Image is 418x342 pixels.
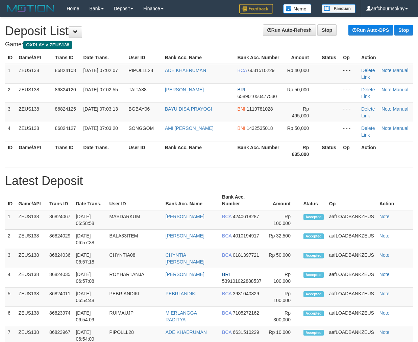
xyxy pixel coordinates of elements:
[129,87,147,92] span: TAITA88
[361,68,375,73] a: Delete
[47,249,73,268] td: 86824036
[107,191,163,210] th: User ID
[319,51,340,64] th: Status
[237,87,245,92] span: BRI
[5,174,413,188] h1: Latest Deposit
[382,106,392,112] a: Note
[47,307,73,326] td: 86823974
[73,268,106,288] td: [DATE] 06:57:08
[5,122,16,141] td: 4
[166,272,204,277] a: [PERSON_NAME]
[73,249,106,268] td: [DATE] 06:57:18
[237,126,245,131] span: BNI
[283,141,319,160] th: Rp 635.000
[126,141,162,160] th: User ID
[303,253,324,258] span: Accepted
[107,288,163,307] td: PEBRIANDIKI
[165,106,212,112] a: BAYU DISA PRAYOGI
[239,4,273,14] img: Feedback.jpg
[55,68,76,73] span: 86824108
[322,4,355,13] img: panduan.png
[382,87,392,92] a: Note
[382,126,392,131] a: Note
[16,210,47,230] td: ZEUS138
[326,210,377,230] td: aafLOADBANKZEUS
[5,191,16,210] th: ID
[303,311,324,316] span: Accepted
[55,106,76,112] span: 86824125
[301,191,326,210] th: Status
[107,307,163,326] td: RUIMAUJP
[222,291,231,296] span: BCA
[23,41,72,49] span: OXPLAY > ZEUS138
[222,252,231,258] span: BCA
[5,141,16,160] th: ID
[162,51,235,64] th: Bank Acc. Name
[222,278,262,284] span: 539101022888537
[163,191,219,210] th: Bank Acc. Name
[47,191,73,210] th: Trans ID
[326,191,377,210] th: Op
[16,191,47,210] th: Game/API
[16,83,52,102] td: ZEUS138
[80,51,126,64] th: Date Trans.
[5,268,16,288] td: 4
[237,94,277,99] span: 658901050477530
[129,106,150,112] span: BGBAY06
[303,291,324,297] span: Accepted
[235,51,282,64] th: Bank Acc. Number
[303,233,324,239] span: Accepted
[361,106,375,112] a: Delete
[47,230,73,249] td: 86824029
[165,87,204,92] a: [PERSON_NAME]
[382,68,392,73] a: Note
[292,106,309,118] span: Rp 495,000
[303,214,324,220] span: Accepted
[5,102,16,122] td: 3
[5,51,16,64] th: ID
[5,3,56,14] img: MOTION_logo.png
[326,288,377,307] td: aafLOADBANKZEUS
[340,64,359,84] td: - - -
[233,214,259,219] span: 4240618287
[361,126,408,138] a: Manual Link
[264,268,301,288] td: Rp 100,000
[166,291,197,296] a: PEBRI ANDIKI
[16,122,52,141] td: ZEUS138
[73,288,106,307] td: [DATE] 06:54:48
[165,126,214,131] a: AMI [PERSON_NAME]
[47,210,73,230] td: 86824067
[319,141,340,160] th: Status
[166,252,204,265] a: CHYNTIA [PERSON_NAME]
[326,249,377,268] td: aafLOADBANKZEUS
[317,24,337,36] a: Stop
[73,230,106,249] td: [DATE] 06:57:38
[5,230,16,249] td: 2
[222,329,231,335] span: BCA
[247,126,273,131] span: 1432535018
[129,126,154,131] span: SONGGOM
[55,126,76,131] span: 86824127
[83,68,118,73] span: [DATE] 07:02:07
[166,329,207,335] a: ADE KHAERUMAN
[264,307,301,326] td: Rp 300,000
[303,272,324,278] span: Accepted
[16,51,52,64] th: Game/API
[303,330,324,336] span: Accepted
[361,87,408,99] a: Manual Link
[126,51,162,64] th: User ID
[83,126,118,131] span: [DATE] 07:03:20
[165,68,206,73] a: ADE KHAERUMAN
[16,230,47,249] td: ZEUS138
[107,230,163,249] td: BALA33ITEM
[379,214,390,219] a: Note
[287,87,309,92] span: Rp 50,000
[5,288,16,307] td: 5
[5,307,16,326] td: 6
[379,252,390,258] a: Note
[264,288,301,307] td: Rp 100,000
[379,272,390,277] a: Note
[233,329,259,335] span: 6631510229
[379,329,390,335] a: Note
[379,233,390,238] a: Note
